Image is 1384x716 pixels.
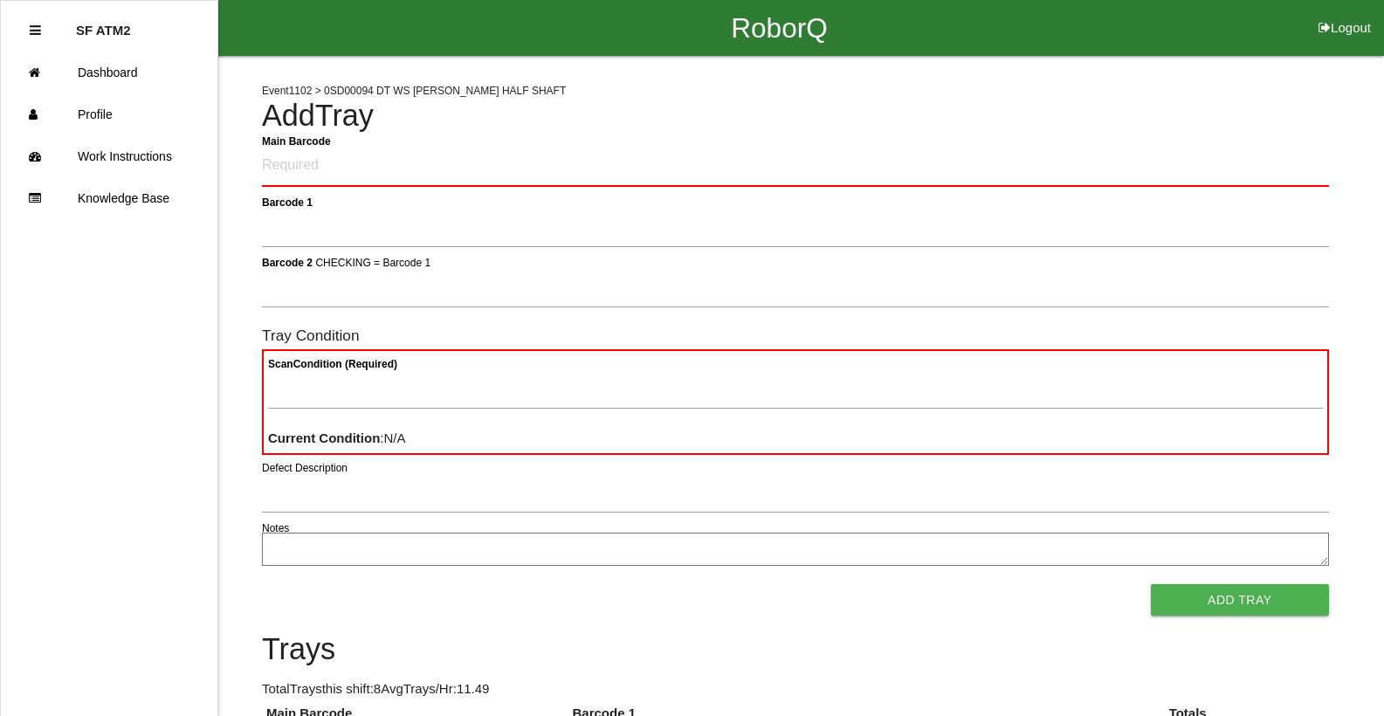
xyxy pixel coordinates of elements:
b: Barcode 2 [262,256,313,268]
p: Total Trays this shift: 8 Avg Trays /Hr: 11.49 [262,679,1329,699]
h4: Trays [262,633,1329,666]
p: SF ATM2 [76,10,131,38]
div: Close [30,10,41,52]
a: Work Instructions [1,135,217,177]
span: Event 1102 > 0SD00094 DT WS [PERSON_NAME] HALF SHAFT [262,85,566,97]
h6: Tray Condition [262,327,1329,344]
b: Barcode 1 [262,196,313,208]
span: : N/A [268,430,406,445]
a: Knowledge Base [1,177,217,219]
a: Profile [1,93,217,135]
b: Main Barcode [262,134,331,147]
a: Dashboard [1,52,217,93]
label: Defect Description [262,460,348,476]
input: Required [262,146,1329,187]
h4: Add Tray [262,100,1329,133]
b: Scan Condition (Required) [268,358,397,370]
span: CHECKING = Barcode 1 [315,256,430,268]
button: Add Tray [1151,584,1329,616]
b: Current Condition [268,430,380,445]
label: Notes [262,520,289,536]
